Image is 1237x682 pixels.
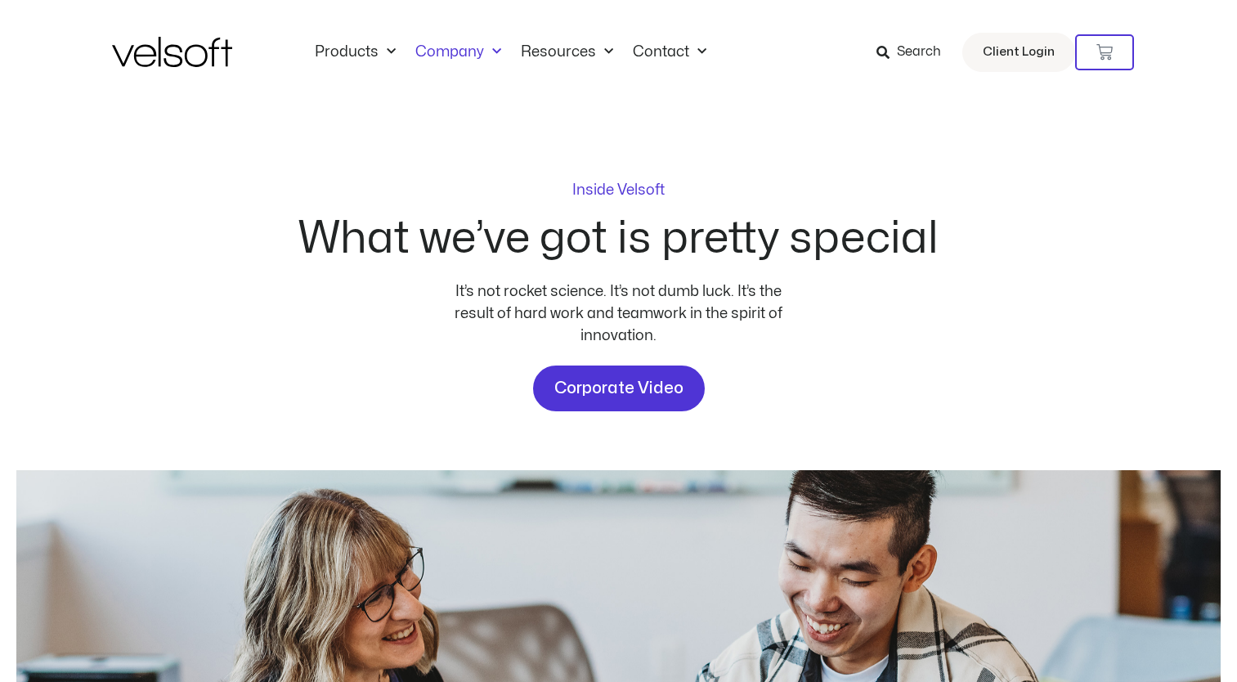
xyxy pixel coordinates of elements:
[406,43,511,61] a: CompanyMenu Toggle
[572,183,665,198] p: Inside Velsoft
[112,37,232,67] img: Velsoft Training Materials
[298,217,939,261] h2: What we’ve got is pretty special
[876,38,952,66] a: Search
[511,43,623,61] a: ResourcesMenu Toggle
[305,43,716,61] nav: Menu
[897,42,941,63] span: Search
[962,33,1075,72] a: Client Login
[554,375,683,402] span: Corporate Video
[305,43,406,61] a: ProductsMenu Toggle
[983,42,1055,63] span: Client Login
[447,280,791,347] div: It’s not rocket science. It’s not dumb luck. It’s the result of hard work and teamwork in the spi...
[533,366,705,411] a: Corporate Video
[623,43,716,61] a: ContactMenu Toggle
